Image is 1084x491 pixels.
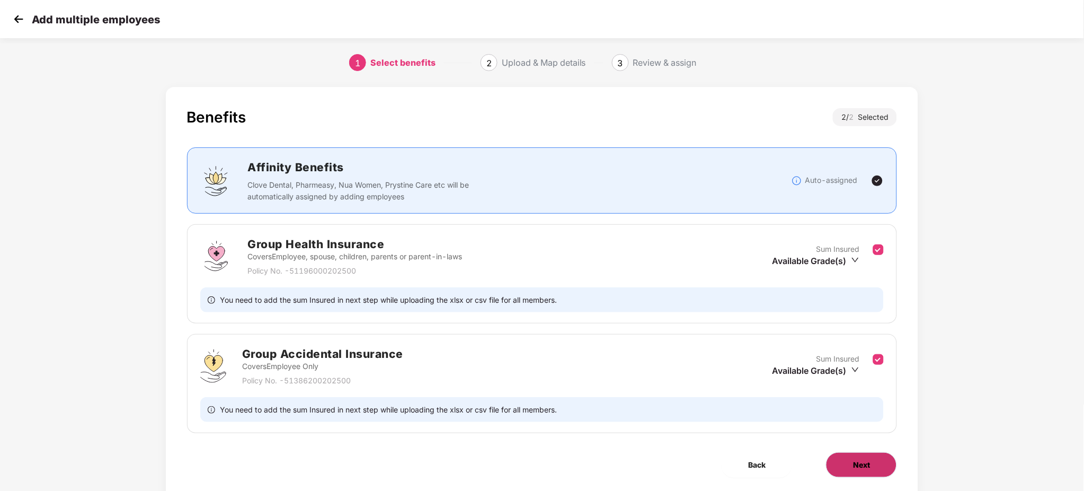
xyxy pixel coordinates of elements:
p: Clove Dental, Pharmeasy, Nua Women, Prystine Care etc will be automatically assigned by adding em... [248,179,476,203]
div: Upload & Map details [502,54,586,71]
div: Benefits [187,108,246,126]
span: You need to add the sum Insured in next step while uploading the xlsx or csv file for all members. [220,295,557,305]
h2: Group Health Insurance [248,235,463,253]
p: Policy No. - 51196000202500 [248,265,463,277]
p: Covers Employee, spouse, children, parents or parent-in-laws [248,251,463,262]
p: Add multiple employees [32,13,160,26]
span: 2 [486,58,492,68]
span: 2 [849,112,858,121]
div: Available Grade(s) [772,365,859,376]
p: Covers Employee Only [242,361,403,372]
p: Sum Insured [816,353,859,365]
div: 2 / Selected [833,108,897,126]
img: svg+xml;base64,PHN2ZyB4bWxucz0iaHR0cDovL3d3dy53My5vcmcvMjAwMC9zdmciIHdpZHRoPSIzMCIgaGVpZ2h0PSIzMC... [11,11,26,27]
span: info-circle [208,405,215,415]
div: Review & assign [633,54,697,71]
img: svg+xml;base64,PHN2ZyB4bWxucz0iaHR0cDovL3d3dy53My5vcmcvMjAwMC9zdmciIHdpZHRoPSI0OS4zMjEiIGhlaWdodD... [200,349,226,383]
span: 3 [618,58,623,68]
img: svg+xml;base64,PHN2ZyBpZD0iVGljay0yNHgyNCIgeG1sbnM9Imh0dHA6Ly93d3cudzMub3JnLzIwMDAvc3ZnIiB3aWR0aD... [871,174,884,187]
span: info-circle [208,295,215,305]
span: 1 [355,58,360,68]
p: Policy No. - 51386200202500 [242,375,403,387]
p: Sum Insured [816,243,859,255]
span: down [851,366,859,374]
p: Auto-assigned [805,174,857,186]
span: You need to add the sum Insured in next step while uploading the xlsx or csv file for all members. [220,405,557,415]
h2: Group Accidental Insurance [242,345,403,363]
img: svg+xml;base64,PHN2ZyBpZD0iR3JvdXBfSGVhbHRoX0luc3VyYW5jZSIgZGF0YS1uYW1lPSJHcm91cCBIZWFsdGggSW5zdX... [200,240,232,272]
span: down [851,256,859,264]
button: Back [722,452,792,478]
span: Back [748,459,766,471]
img: svg+xml;base64,PHN2ZyBpZD0iSW5mb18tXzMyeDMyIiBkYXRhLW5hbWU9IkluZm8gLSAzMngzMiIgeG1sbnM9Imh0dHA6Ly... [792,176,802,186]
div: Available Grade(s) [772,255,859,267]
div: Select benefits [370,54,436,71]
span: Next [853,459,870,471]
h2: Affinity Benefits [248,159,628,176]
button: Next [826,452,897,478]
img: svg+xml;base64,PHN2ZyBpZD0iQWZmaW5pdHlfQmVuZWZpdHMiIGRhdGEtbmFtZT0iQWZmaW5pdHkgQmVuZWZpdHMiIHhtbG... [200,165,232,197]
